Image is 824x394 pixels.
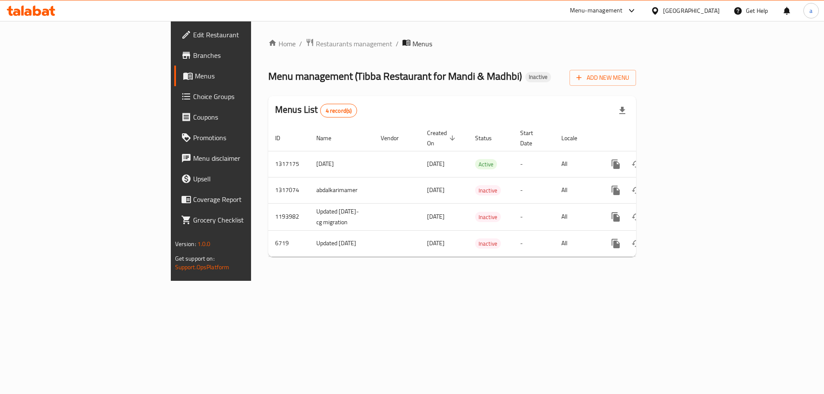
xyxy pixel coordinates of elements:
[396,39,399,49] li: /
[475,133,503,143] span: Status
[320,104,357,117] div: Total records count
[626,207,647,227] button: Change Status
[525,73,551,81] span: Inactive
[554,203,599,230] td: All
[626,154,647,174] button: Change Status
[174,24,309,45] a: Edit Restaurant
[427,211,445,222] span: [DATE]
[513,203,554,230] td: -
[309,203,374,230] td: Updated [DATE]-cg migration
[174,127,309,148] a: Promotions
[381,133,410,143] span: Vendor
[193,174,302,184] span: Upsell
[174,148,309,168] a: Menu disclaimer
[321,107,357,115] span: 4 record(s)
[561,133,588,143] span: Locale
[175,253,215,264] span: Get support on:
[175,262,230,273] a: Support.OpsPlatform
[612,100,633,121] div: Export file
[427,128,458,148] span: Created On
[174,210,309,230] a: Grocery Checklist
[174,107,309,127] a: Coupons
[525,72,551,82] div: Inactive
[275,103,357,117] h2: Menus List
[316,133,342,143] span: Name
[174,45,309,66] a: Branches
[193,91,302,102] span: Choice Groups
[475,159,497,169] span: Active
[475,212,501,222] span: Inactive
[570,6,623,16] div: Menu-management
[193,132,302,143] span: Promotions
[475,159,497,169] div: Active
[175,238,196,250] span: Version:
[309,230,374,256] td: Updated [DATE]
[427,184,445,195] span: [DATE]
[427,238,445,249] span: [DATE]
[174,66,309,86] a: Menus
[412,39,432,49] span: Menus
[513,230,554,256] td: -
[475,185,501,195] div: Inactive
[599,125,695,151] th: Actions
[193,194,302,205] span: Coverage Report
[174,86,309,107] a: Choice Groups
[570,70,636,86] button: Add New Menu
[475,239,501,249] span: Inactive
[316,39,392,49] span: Restaurants management
[513,151,554,177] td: -
[268,125,695,257] table: enhanced table
[626,233,647,254] button: Change Status
[193,112,302,122] span: Coupons
[663,6,720,15] div: [GEOGRAPHIC_DATA]
[427,158,445,169] span: [DATE]
[306,38,392,49] a: Restaurants management
[520,128,544,148] span: Start Date
[554,151,599,177] td: All
[309,151,374,177] td: [DATE]
[554,177,599,203] td: All
[193,153,302,163] span: Menu disclaimer
[606,180,626,201] button: more
[275,133,291,143] span: ID
[309,177,374,203] td: abdalkarimamer
[475,186,501,195] span: Inactive
[606,207,626,227] button: more
[554,230,599,256] td: All
[268,66,522,86] span: Menu management ( Tibba Restaurant for Mandi & Madhbi )
[606,154,626,174] button: more
[513,177,554,203] td: -
[606,233,626,254] button: more
[576,72,629,83] span: Add New Menu
[174,168,309,189] a: Upsell
[268,38,636,49] nav: breadcrumb
[809,6,812,15] span: a
[193,215,302,225] span: Grocery Checklist
[195,71,302,81] span: Menus
[193,50,302,60] span: Branches
[626,180,647,201] button: Change Status
[193,30,302,40] span: Edit Restaurant
[197,238,211,250] span: 1.0.0
[174,189,309,210] a: Coverage Report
